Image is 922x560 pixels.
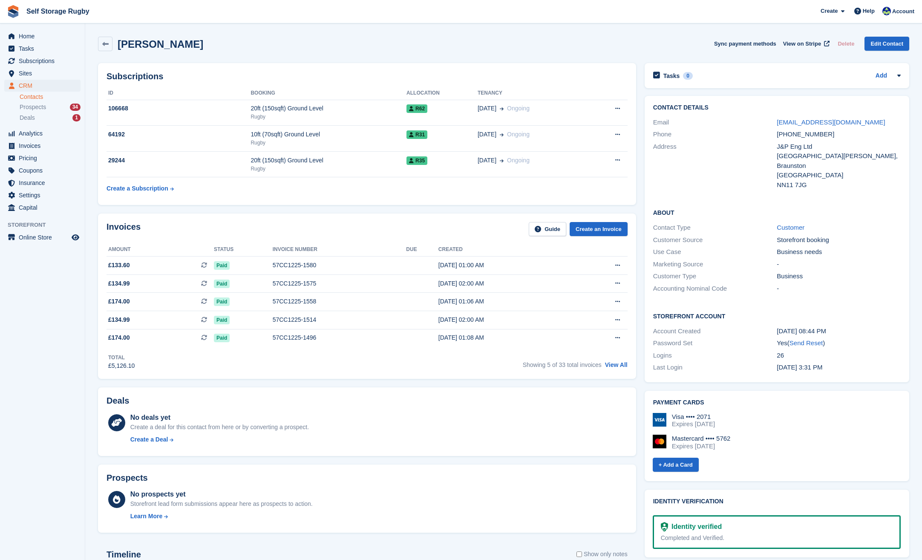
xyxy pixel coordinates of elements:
[605,361,628,368] a: View All
[438,243,574,257] th: Created
[273,333,406,342] div: 57CC1225-1496
[876,71,887,81] a: Add
[892,7,914,16] span: Account
[507,131,530,138] span: Ongoing
[653,260,777,269] div: Marketing Source
[834,37,858,51] button: Delete
[107,184,168,193] div: Create a Subscription
[523,361,602,368] span: Showing 5 of 33 total invoices
[108,354,135,361] div: Total
[108,333,130,342] span: £174.00
[23,4,93,18] a: Self Storage Rugby
[653,338,777,348] div: Password Set
[4,152,81,164] a: menu
[672,413,715,421] div: Visa •••• 2071
[653,235,777,245] div: Customer Source
[251,130,406,139] div: 10ft (70sqft) Ground Level
[107,104,251,113] div: 106668
[130,512,162,521] div: Learn More
[130,435,168,444] div: Create a Deal
[251,87,406,100] th: Booking
[438,297,574,306] div: [DATE] 01:06 AM
[777,170,901,180] div: [GEOGRAPHIC_DATA]
[108,279,130,288] span: £134.99
[130,413,309,423] div: No deals yet
[507,157,530,164] span: Ongoing
[19,152,70,164] span: Pricing
[19,189,70,201] span: Settings
[570,222,628,236] a: Create an Invoice
[653,326,777,336] div: Account Created
[576,550,628,559] label: Show only notes
[4,202,81,214] a: menu
[4,30,81,42] a: menu
[783,40,821,48] span: View on Stripe
[653,223,777,233] div: Contact Type
[19,140,70,152] span: Invoices
[653,435,666,448] img: Mastercard Logo
[777,351,901,361] div: 26
[130,435,309,444] a: Create a Deal
[777,326,901,336] div: [DATE] 08:44 PM
[19,67,70,79] span: Sites
[438,315,574,324] div: [DATE] 02:00 AM
[653,118,777,127] div: Email
[653,458,699,472] a: + Add a Card
[777,224,804,231] a: Customer
[251,156,406,165] div: 20ft (150sqft) Ground Level
[4,165,81,176] a: menu
[19,165,70,176] span: Coupons
[118,38,203,50] h2: [PERSON_NAME]
[863,7,875,15] span: Help
[406,87,478,100] th: Allocation
[19,202,70,214] span: Capital
[777,260,901,269] div: -
[777,142,901,152] div: J&P Eng Ltd
[653,104,901,111] h2: Contact Details
[20,114,35,122] span: Deals
[107,222,141,236] h2: Invoices
[672,442,731,450] div: Expires [DATE]
[777,271,901,281] div: Business
[107,550,141,560] h2: Timeline
[406,130,427,139] span: R31
[438,333,574,342] div: [DATE] 01:08 AM
[478,104,496,113] span: [DATE]
[107,396,129,406] h2: Deals
[672,435,731,442] div: Mastercard •••• 5762
[661,534,893,543] div: Completed and Verified.
[70,232,81,242] a: Preview store
[777,364,822,371] time: 2025-08-01 14:31:30 UTC
[4,140,81,152] a: menu
[478,156,496,165] span: [DATE]
[273,279,406,288] div: 57CC1225-1575
[107,87,251,100] th: ID
[653,247,777,257] div: Use Case
[529,222,566,236] a: Guide
[130,423,309,432] div: Create a deal for this contact from here or by converting a prospect.
[273,315,406,324] div: 57CC1225-1514
[653,413,666,427] img: Visa Logo
[438,261,574,270] div: [DATE] 01:00 AM
[4,177,81,189] a: menu
[273,297,406,306] div: 57CC1225-1558
[4,231,81,243] a: menu
[130,499,313,508] div: Storefront lead form submissions appear here as prospects to action.
[251,113,406,121] div: Rugby
[251,104,406,113] div: 20ft (150sqft) Ground Level
[653,271,777,281] div: Customer Type
[70,104,81,111] div: 34
[107,181,174,196] a: Create a Subscription
[668,522,722,532] div: Identity verified
[107,473,148,483] h2: Prospects
[108,297,130,306] span: £174.00
[7,5,20,18] img: stora-icon-8386f47178a22dfd0bd8f6a31ec36ba5ce8667c1dd55bd0f319d3a0aa187defe.svg
[19,177,70,189] span: Insurance
[787,339,825,346] span: ( )
[108,261,130,270] span: £133.60
[661,522,668,531] img: Identity Verification Ready
[273,261,406,270] div: 57CC1225-1580
[777,247,901,257] div: Business needs
[19,80,70,92] span: CRM
[672,420,715,428] div: Expires [DATE]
